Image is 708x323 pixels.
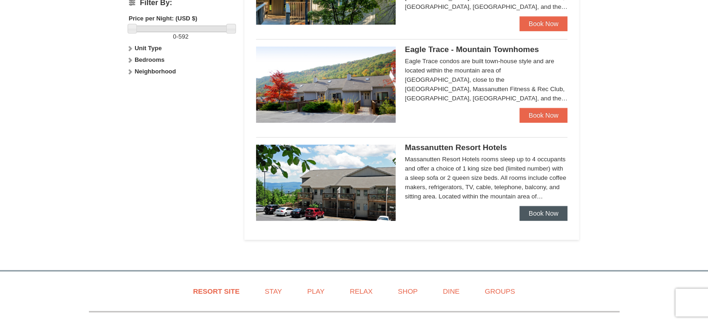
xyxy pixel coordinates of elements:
a: Groups [473,281,526,302]
strong: Price per Night: (USD $) [129,15,197,22]
img: 19218983-1-9b289e55.jpg [256,46,396,123]
img: 19219026-1-e3b4ac8e.jpg [256,145,396,221]
a: Book Now [519,16,568,31]
strong: Bedrooms [135,56,164,63]
a: Play [296,281,336,302]
a: Resort Site [182,281,251,302]
strong: Unit Type [135,45,162,52]
span: 0 [173,33,176,40]
span: Massanutten Resort Hotels [405,143,507,152]
div: Eagle Trace condos are built town-house style and are located within the mountain area of [GEOGRA... [405,57,568,103]
a: Relax [338,281,384,302]
a: Book Now [519,108,568,123]
div: Massanutten Resort Hotels rooms sleep up to 4 occupants and offer a choice of 1 king size bed (li... [405,155,568,201]
label: - [129,32,233,41]
a: Shop [386,281,430,302]
span: Eagle Trace - Mountain Townhomes [405,45,539,54]
span: 592 [178,33,189,40]
strong: Neighborhood [135,68,176,75]
a: Stay [253,281,294,302]
a: Dine [431,281,471,302]
a: Book Now [519,206,568,221]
